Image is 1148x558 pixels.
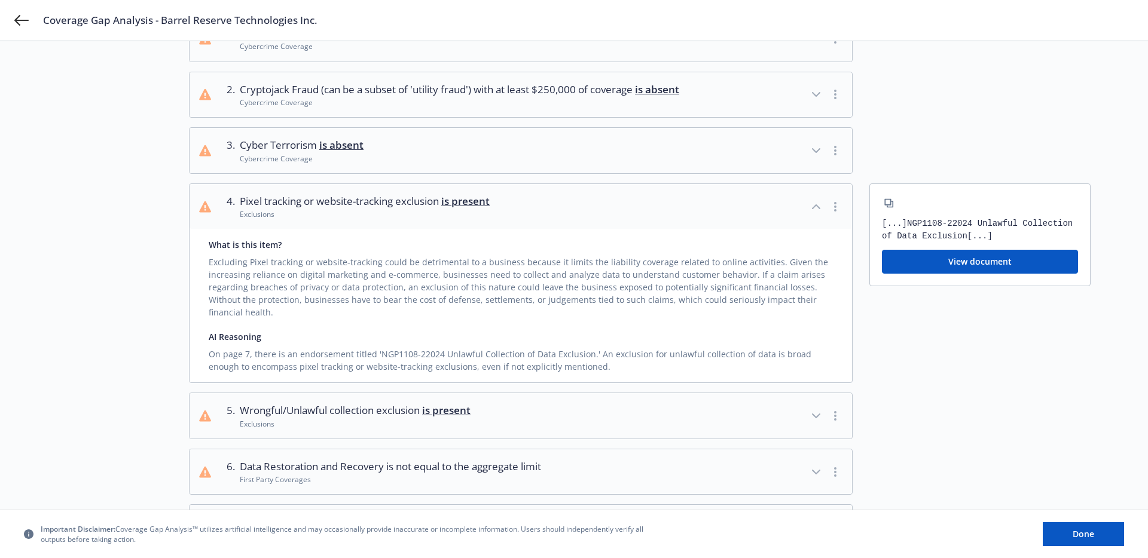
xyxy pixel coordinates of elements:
span: Done [1073,528,1094,539]
span: is absent [635,82,679,96]
span: is present [441,194,490,208]
div: 3 . [221,137,235,164]
button: 3.Cyber Terrorism is absentCybercrime Coverage [190,128,852,173]
span: Data Restoration and Recovery [240,459,541,474]
div: AI Reasoning [209,330,833,343]
span: Cyber Terrorism [240,137,364,153]
button: 6.Data Restoration and Recovery is not equal to the aggregate limitFirst Party Coverages [190,449,852,495]
div: 6 . [221,459,235,485]
div: 2 . [221,82,235,108]
button: View document [882,250,1078,274]
div: What is this item? [209,238,833,251]
div: On page 7, there is an endorsement titled 'NGP1108-22024 Unlawful Collection of Data Exclusion.' ... [209,343,833,373]
div: [...] NGP1108-22024 Unlawful Collection of Data Exclusion [...] [882,217,1078,243]
div: Cybercrime Coverage [240,97,679,108]
div: Cybercrime Coverage [240,154,364,164]
span: is not equal to the aggregate limit [386,459,541,473]
span: Important Disclaimer: [41,524,115,534]
div: 5 . [221,403,235,429]
div: Exclusions [240,419,471,429]
div: Cybercrime Coverage [240,41,525,51]
span: is absent [319,138,364,152]
span: is present [422,403,471,417]
div: Exclusions [240,209,490,219]
div: 4 . [221,194,235,220]
button: Done [1043,522,1124,546]
button: 5.Wrongful/Unlawful collection exclusion is presentExclusions [190,393,852,439]
span: Wrongful/Unlawful collection exclusion [240,403,471,418]
div: Excluding Pixel tracking or website-tracking could be detrimental to a business because it limits... [209,251,833,318]
button: 2.Cryptojack Fraud (can be a subset of 'utility fraud') with at least $250,000 of coverage is abs... [190,72,852,118]
button: 4.Pixel tracking or website-tracking exclusion is presentExclusions [190,184,852,229]
span: Cryptojack Fraud (can be a subset of 'utility fraud') with at least $250,000 of coverage [240,82,679,97]
div: First Party Coverages [240,474,541,485]
button: 7.Blanket Additional-Insured is absentTerms and Conditions [190,505,852,550]
span: Pixel tracking or website-tracking exclusion [240,194,490,209]
span: Coverage Gap Analysis™ utilizes artificial intelligence and may occasionally provide inaccurate o... [41,524,651,544]
span: Coverage Gap Analysis - Barrel Reserve Technologies Inc. [43,13,317,27]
